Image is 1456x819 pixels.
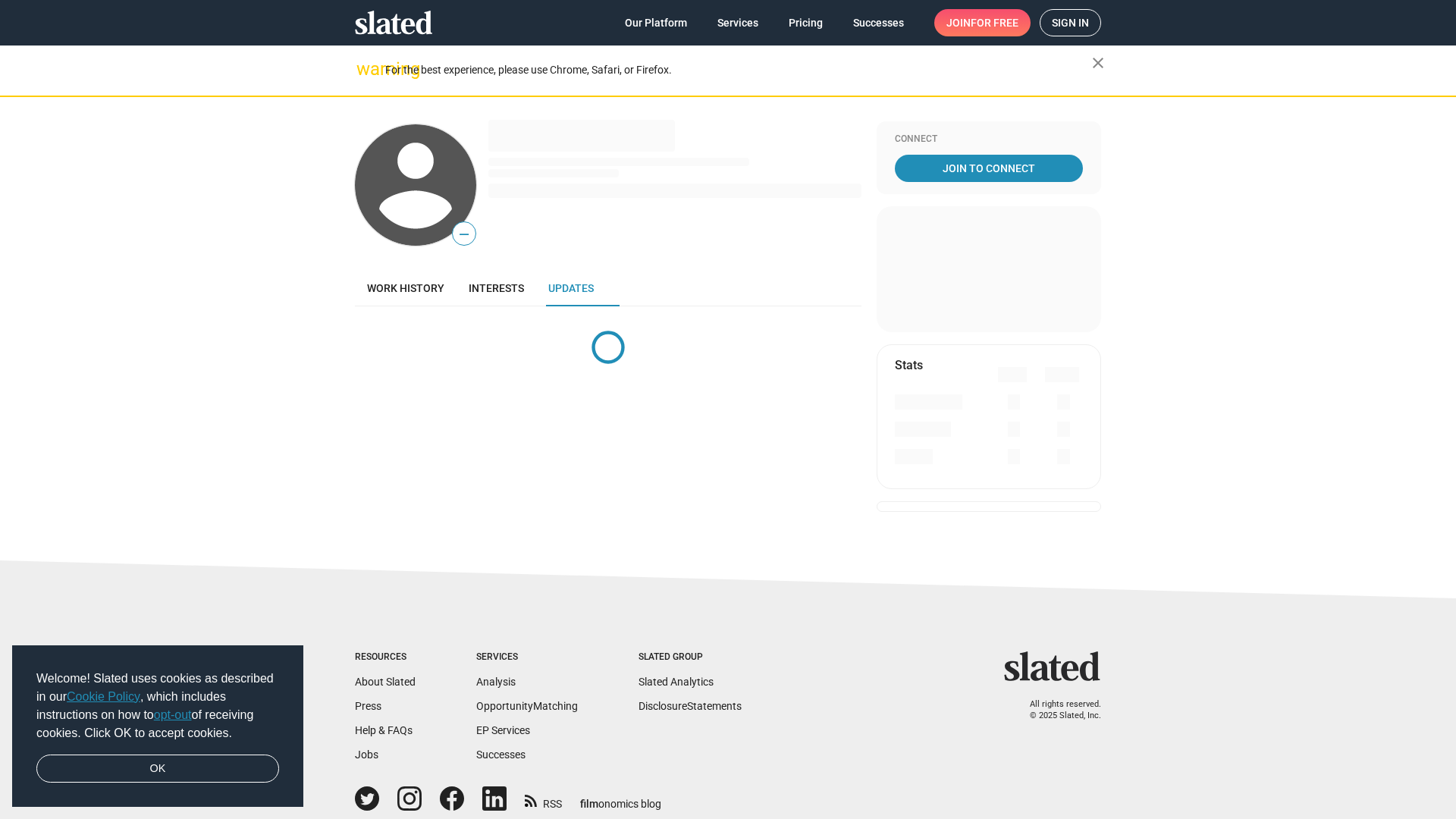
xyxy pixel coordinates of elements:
a: Successes [476,748,526,761]
a: Interests [457,270,536,306]
a: Press [355,700,381,712]
span: Join [946,9,1018,36]
a: dismiss cookie message [36,755,279,783]
a: RSS [525,788,562,811]
span: Join To Connect [898,155,1080,182]
span: for free [971,9,1018,36]
div: cookieconsent [12,645,303,808]
a: Join To Connect [895,155,1083,182]
mat-card-title: Stats [895,357,923,373]
a: Successes [841,9,916,36]
div: Resources [355,651,416,664]
p: All rights reserved. © 2025 Slated, Inc. [1014,699,1101,721]
a: Sign in [1040,9,1101,36]
span: Services [717,9,758,36]
div: Slated Group [639,651,742,664]
a: Joinfor free [934,9,1031,36]
mat-icon: close [1089,54,1107,72]
a: DisclosureStatements [639,700,742,712]
div: Connect [895,133,1083,146]
span: Sign in [1052,10,1089,36]
a: EP Services [476,724,530,736]
a: Help & FAQs [355,724,413,736]
a: Slated Analytics [639,676,714,688]
a: OpportunityMatching [476,700,578,712]
span: Welcome! Slated uses cookies as described in our , which includes instructions on how to of recei... [36,670,279,742]
span: Successes [853,9,904,36]
a: Cookie Policy [67,690,140,703]
span: Updates [548,282,594,294]
div: Services [476,651,578,664]
span: Interests [469,282,524,294]
span: Our Platform [625,9,687,36]
span: film [580,798,598,810]
a: About Slated [355,676,416,688]
span: — [453,224,475,244]
a: Jobs [355,748,378,761]
a: Updates [536,270,606,306]
span: Pricing [789,9,823,36]
a: Our Platform [613,9,699,36]
a: Work history [355,270,457,306]
a: filmonomics blog [580,785,661,811]
a: Analysis [476,676,516,688]
a: opt-out [154,708,192,721]
mat-icon: warning [356,60,375,78]
a: Pricing [777,9,835,36]
span: Work history [367,282,444,294]
a: Services [705,9,770,36]
div: For the best experience, please use Chrome, Safari, or Firefox. [385,60,1092,80]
